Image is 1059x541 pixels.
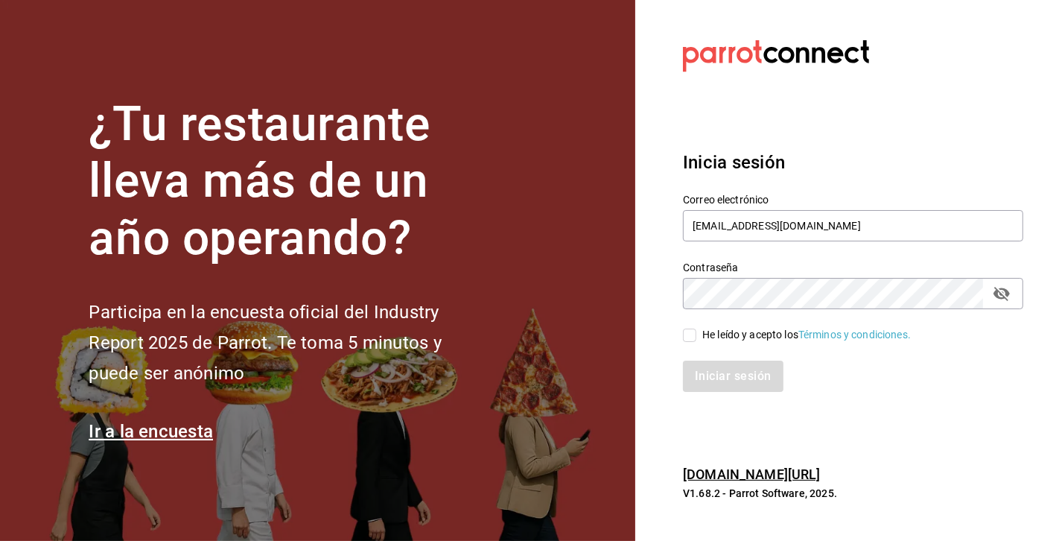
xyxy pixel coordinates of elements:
[798,329,911,341] a: Términos y condiciones.
[702,327,911,343] div: He leído y acepto los
[89,96,491,268] h1: ¿Tu restaurante lleva más de un año operando?
[683,262,1023,273] label: Contraseña
[683,194,1023,205] label: Correo electrónico
[683,466,820,482] a: [DOMAIN_NAME][URL]
[89,421,213,442] a: Ir a la encuesta
[989,281,1014,306] button: passwordField
[683,486,1023,501] p: V1.68.2 - Parrot Software, 2025.
[683,149,1023,176] h3: Inicia sesión
[683,210,1023,241] input: Ingresa tu correo electrónico
[89,297,491,388] h2: Participa en la encuesta oficial del Industry Report 2025 de Parrot. Te toma 5 minutos y puede se...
